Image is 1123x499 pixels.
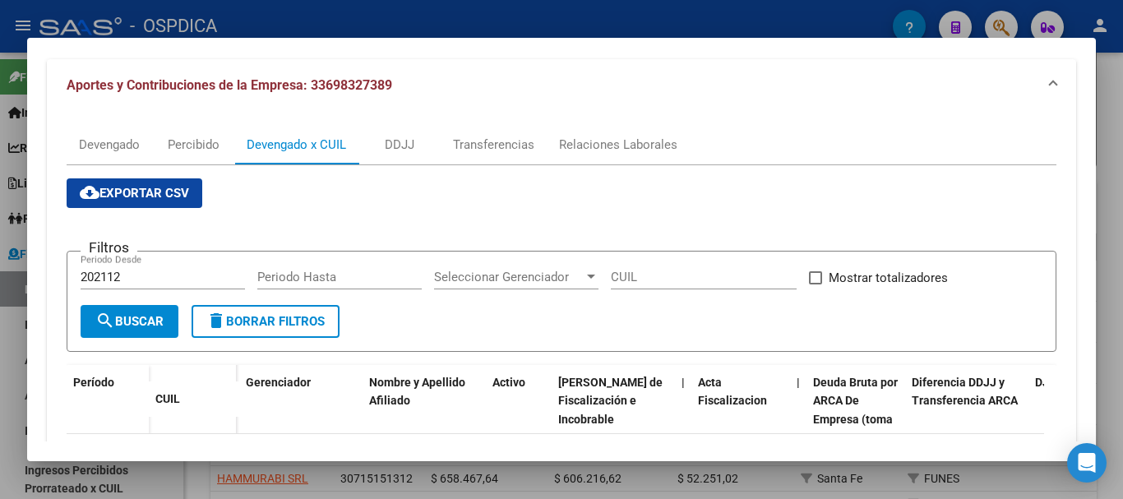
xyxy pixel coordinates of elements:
div: Transferencias [453,136,534,154]
datatable-header-cell: CUIL [149,381,239,417]
datatable-header-cell: Deuda Bruta Neto de Fiscalización e Incobrable [552,365,675,475]
span: Deuda Bruta por ARCA De Empresa (toma en cuenta todos los afiliados) [813,376,898,464]
span: Seleccionar Gerenciador [434,270,584,284]
div: Devengado [79,136,140,154]
span: Buscar [95,314,164,329]
datatable-header-cell: | [790,365,806,475]
datatable-header-cell: Acta Fiscalizacion [691,365,790,475]
datatable-header-cell: Período [67,365,149,434]
mat-expansion-panel-header: Aportes y Contribuciones de la Empresa: 33698327389 [47,59,1076,112]
span: Activo [492,376,525,389]
mat-icon: search [95,311,115,330]
div: Relaciones Laborales [559,136,677,154]
span: Diferencia DDJJ y Transferencia ARCA [912,376,1018,408]
span: Borrar Filtros [206,314,325,329]
datatable-header-cell: Gerenciador [239,365,363,475]
span: Acta Fiscalizacion [698,376,767,408]
div: Open Intercom Messenger [1067,443,1107,483]
span: | [797,376,800,389]
datatable-header-cell: Nombre y Apellido Afiliado [363,365,486,475]
div: DDJJ [385,136,414,154]
span: [PERSON_NAME] de Fiscalización e Incobrable [558,376,663,427]
span: CUIL [155,392,180,405]
button: Exportar CSV [67,178,202,208]
span: Período [73,376,114,389]
button: Borrar Filtros [192,305,340,338]
div: Devengado x CUIL [247,136,346,154]
datatable-header-cell: Deuda Bruta por ARCA De Empresa (toma en cuenta todos los afiliados) [806,365,905,475]
div: No data to display [67,434,1044,475]
mat-icon: delete [206,311,226,330]
span: Aportes y Contribuciones de la Empresa: 33698327389 [67,77,392,93]
span: Mostrar totalizadores [829,268,948,288]
span: DJ Total [1035,376,1079,389]
span: Nombre y Apellido Afiliado [369,376,465,408]
span: Exportar CSV [80,186,189,201]
div: Percibido [168,136,220,154]
mat-icon: cloud_download [80,183,99,202]
button: Buscar [81,305,178,338]
datatable-header-cell: Diferencia DDJJ y Transferencia ARCA [905,365,1028,475]
datatable-header-cell: | [675,365,691,475]
span: Gerenciador [246,376,311,389]
span: | [682,376,685,389]
datatable-header-cell: Activo [486,365,552,475]
h3: Filtros [81,238,137,256]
